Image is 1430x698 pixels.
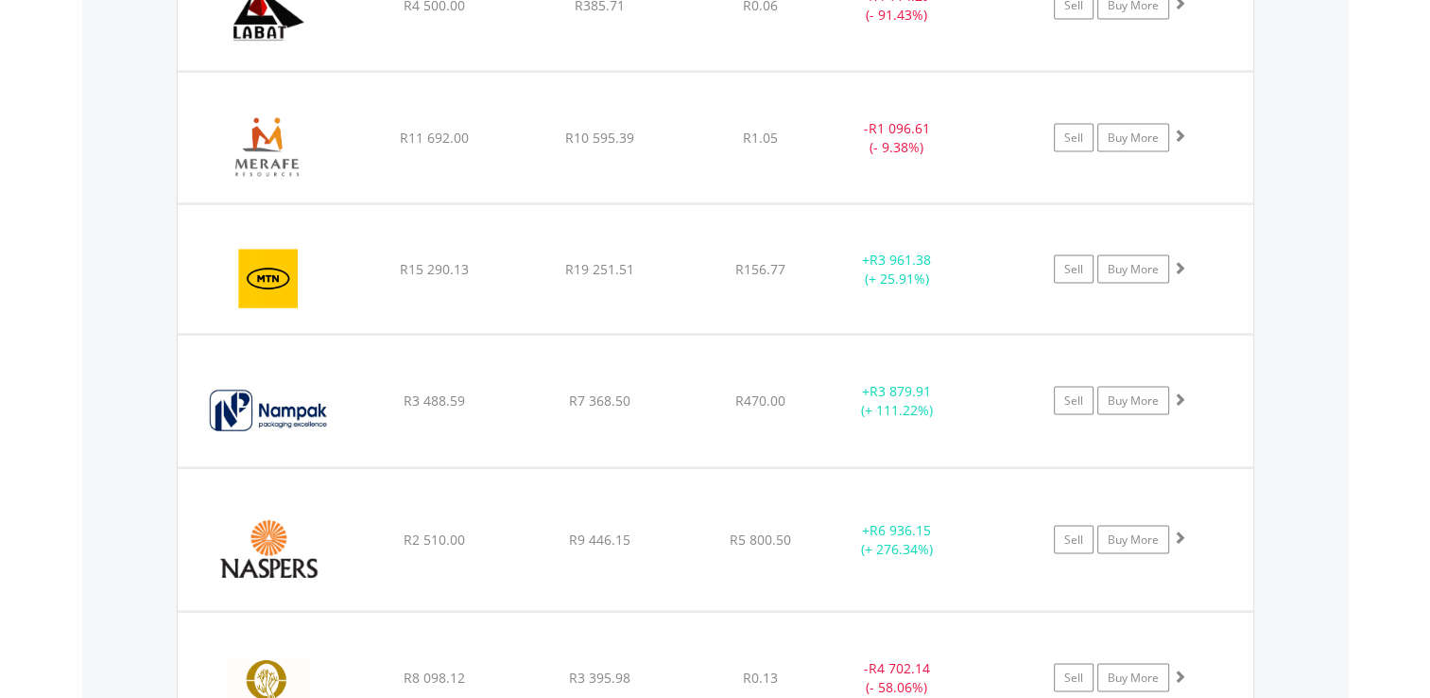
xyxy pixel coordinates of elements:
[1097,124,1169,152] a: Buy More
[826,659,969,697] div: - (- 58.06%)
[735,392,785,410] span: R470.00
[870,521,931,539] span: R6 936.15
[1097,387,1169,415] a: Buy More
[743,669,778,687] span: R0.13
[400,129,469,147] span: R11 692.00
[565,129,634,147] span: R10 595.39
[869,659,930,677] span: R4 702.14
[1054,387,1094,415] a: Sell
[565,260,634,278] span: R19 251.51
[1097,255,1169,284] a: Buy More
[870,382,931,400] span: R3 879.91
[187,229,350,330] img: EQU.ZA.MTN.png
[404,392,465,410] span: R3 488.59
[569,669,630,687] span: R3 395.98
[870,251,931,269] span: R3 961.38
[743,129,778,147] span: R1.05
[1054,124,1094,152] a: Sell
[826,382,969,420] div: + (+ 111.22%)
[1054,255,1094,284] a: Sell
[404,531,465,549] span: R2 510.00
[569,531,630,549] span: R9 446.15
[404,669,465,687] span: R8 098.12
[826,521,969,559] div: + (+ 276.34%)
[187,359,350,462] img: EQU.ZA.NPK.png
[1097,664,1169,692] a: Buy More
[1054,664,1094,692] a: Sell
[1097,526,1169,554] a: Buy More
[730,531,791,549] span: R5 800.50
[187,96,350,199] img: EQU.ZA.MRF.png
[826,119,969,157] div: - (- 9.38%)
[869,119,930,137] span: R1 096.61
[826,251,969,288] div: + (+ 25.91%)
[1054,526,1094,554] a: Sell
[400,260,469,278] span: R15 290.13
[569,392,630,410] span: R7 368.50
[187,493,350,606] img: EQU.ZA.NPN.png
[735,260,785,278] span: R156.77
